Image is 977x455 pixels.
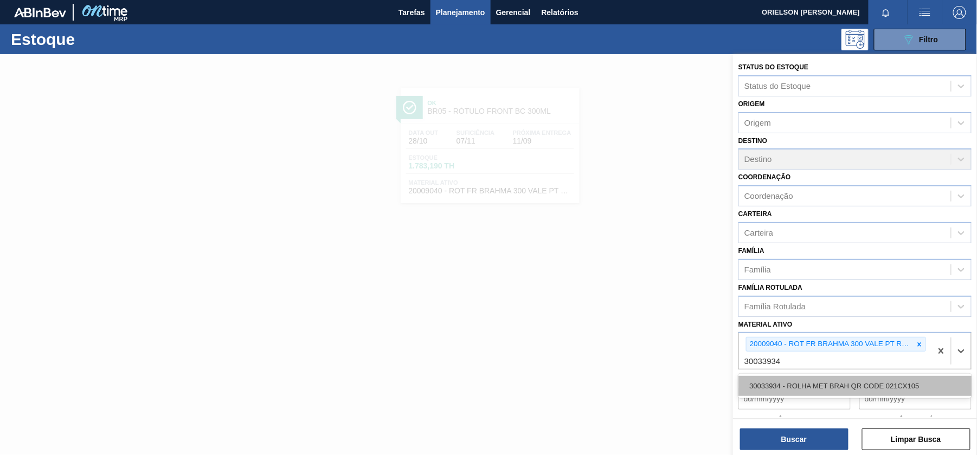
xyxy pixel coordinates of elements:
button: Filtro [874,29,966,50]
span: Gerencial [496,6,531,19]
h1: Estoque [11,33,171,45]
span: Relatórios [542,6,579,19]
div: Status do Estoque [744,81,811,90]
label: Família Rotulada [738,284,802,291]
img: TNhmsLtSVTkK8tSr43FrP2fwEKptu5GPRR3wAAAABJRU5ErkJggg== [14,8,66,17]
label: Data suficiência de [738,416,809,424]
div: Coordenação [744,192,793,201]
div: Família Rotulada [744,302,806,311]
input: dd/mm/yyyy [859,388,972,409]
div: 20009040 - ROT FR BRAHMA 300 VALE PT REV02 CX60ML [747,337,914,351]
div: Carteira [744,228,773,237]
label: Origem [738,100,765,108]
div: Pogramando: nenhum usuário selecionado [841,29,869,50]
span: Tarefas [398,6,425,19]
label: Status do Estoque [738,63,808,71]
label: Data suficiência até [859,416,934,424]
input: dd/mm/yyyy [738,388,851,409]
img: userActions [918,6,931,19]
span: Planejamento [436,6,485,19]
div: Família [744,265,771,274]
label: Família [738,247,764,255]
div: Origem [744,118,771,127]
button: Notificações [869,5,903,20]
label: Destino [738,137,767,145]
label: Carteira [738,210,772,218]
img: Logout [953,6,966,19]
div: 30033934 - ROLHA MET BRAH QR CODE 021CX105 [738,376,972,396]
label: Coordenação [738,173,791,181]
label: Material ativo [738,321,793,328]
span: Filtro [920,35,939,44]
